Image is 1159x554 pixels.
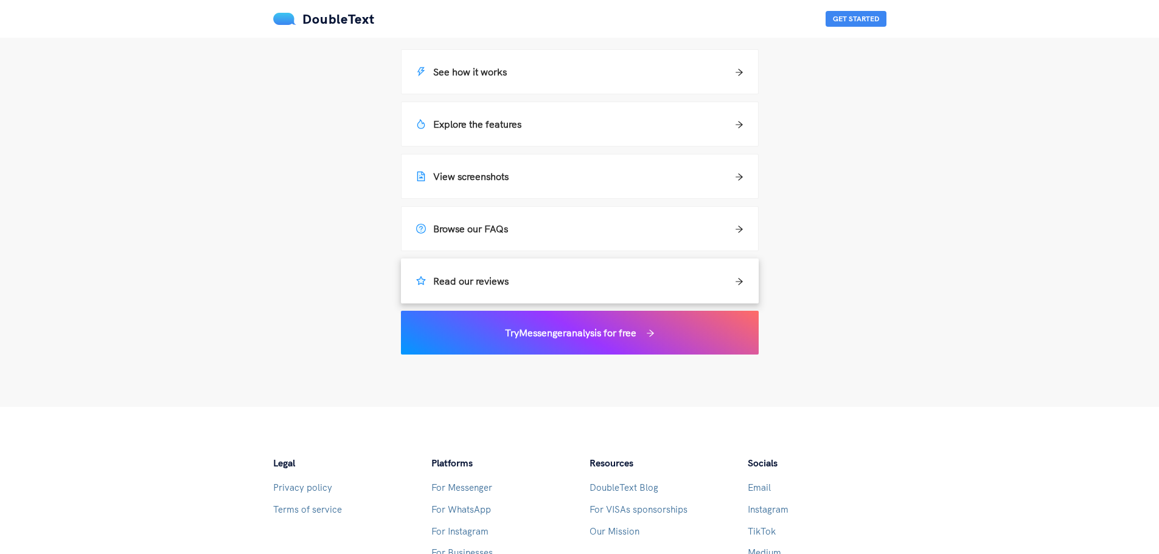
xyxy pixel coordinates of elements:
span: fire [416,119,426,129]
a: For Instagram [431,525,489,537]
a: Explore the features [401,102,759,147]
h5: Browse our FAQs [416,221,508,236]
span: arrow-right [735,173,743,181]
a: DoubleText Blog [590,482,658,493]
a: View screenshots [401,154,759,199]
h5: See how it works [416,64,507,79]
span: question-circle [416,224,426,234]
button: Get Started [826,11,886,27]
a: TryMessengeranalysis for free [401,311,759,355]
span: file-image [416,171,426,181]
a: Terms of service [273,504,342,515]
h5: Read our reviews [416,274,509,288]
a: For WhatsApp [431,504,491,515]
a: For Messenger [431,482,492,493]
span: Legal [273,457,295,469]
a: TikTok [748,525,776,537]
span: arrow-right [735,277,743,286]
span: arrow-right [735,68,743,77]
a: See how it works [401,49,759,94]
h5: Try Messenger analysis for free [505,325,636,340]
h5: View screenshots [416,169,509,184]
span: arrow-right [735,225,743,234]
h5: Explore the features [416,117,521,131]
span: arrow-right [735,120,743,129]
span: Resources [590,457,633,469]
span: Socials [748,457,778,469]
span: arrow-right [646,329,655,338]
span: DoubleText [302,10,375,27]
a: DoubleText [273,10,375,27]
span: thunderbolt [416,67,426,77]
a: Instagram [748,504,788,515]
img: mS3x8y1f88AAAAABJRU5ErkJggg== [273,13,296,25]
a: For VISAs sponsorships [590,504,687,515]
span: star [416,276,426,286]
a: Browse our FAQs [401,206,759,251]
span: Platforms [431,457,473,469]
a: Privacy policy [273,482,332,493]
a: Email [748,482,771,493]
a: Our Mission [590,525,639,537]
a: Read our reviews [401,258,759,303]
